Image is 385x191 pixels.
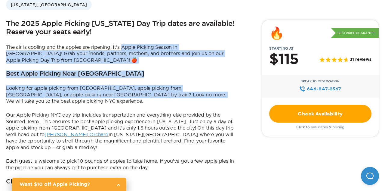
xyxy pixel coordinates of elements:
[6,178,87,186] h3: Cidery, Beer Garden & Food
[350,57,371,62] span: 31 reviews
[6,85,235,105] p: Looking for apple picking from [GEOGRAPHIC_DATA], apple picking from [GEOGRAPHIC_DATA], or apple ...
[12,178,126,191] a: Want $10 off Apple Picking?
[361,167,379,185] iframe: Help Scout Beacon - Open
[262,46,301,51] span: Starting at
[6,112,235,151] p: Our Apple Picking NYC day trip includes transportation and everything else provided by the Source...
[45,132,109,137] a: [PERSON_NAME] Orchard
[299,86,341,92] a: 646‍-847‍-2367
[296,125,344,129] span: Click to see dates & pricing
[301,80,340,83] span: Speak to Reservation
[269,52,298,67] h2: $115
[6,44,235,64] p: The air is cooling and the apples are ripening! It’s Apple Picking Season in [GEOGRAPHIC_DATA]! G...
[6,70,144,78] h3: Best Apple Picking Near [GEOGRAPHIC_DATA]
[269,105,371,123] a: Check Availability
[331,28,379,38] p: Best Price Guarantee
[307,86,341,92] span: 646‍-847‍-2367
[6,158,235,171] p: Each guest is welcome to pick 10 pounds of apples to take home. If you’ve got a few apple pies in...
[269,27,284,39] div: 🔥
[6,20,235,37] h2: The 2025 Apple Picking [US_STATE] Day Trip dates are available! Reserve your seats early!
[20,181,111,188] h2: Want $10 off Apple Picking?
